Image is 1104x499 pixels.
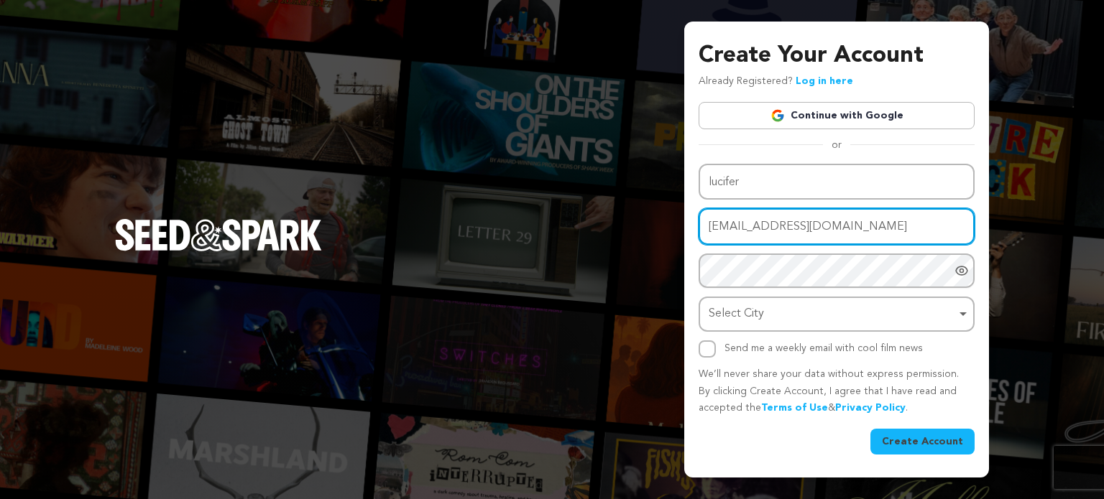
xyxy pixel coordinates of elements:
[724,343,923,353] label: Send me a weekly email with cool film news
[115,219,322,279] a: Seed&Spark Homepage
[699,208,975,245] input: Email address
[699,164,975,200] input: Name
[954,264,969,278] a: Show password as plain text. Warning: this will display your password on the screen.
[823,138,850,152] span: or
[699,73,853,90] p: Already Registered?
[709,304,956,325] div: Select City
[761,403,828,413] a: Terms of Use
[115,219,322,251] img: Seed&Spark Logo
[699,366,975,417] p: We’ll never share your data without express permission. By clicking Create Account, I agree that ...
[770,108,785,123] img: Google logo
[699,102,975,129] a: Continue with Google
[796,76,853,86] a: Log in here
[835,403,906,413] a: Privacy Policy
[870,429,975,454] button: Create Account
[699,39,975,73] h3: Create Your Account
